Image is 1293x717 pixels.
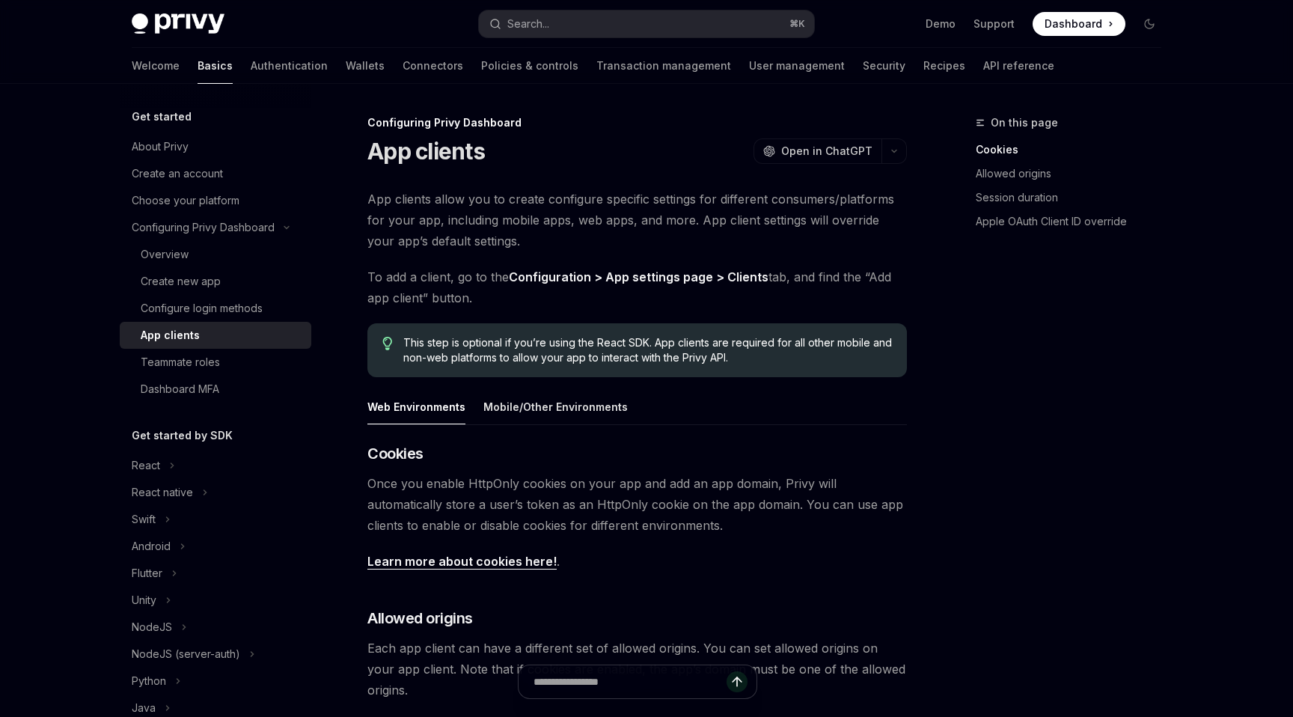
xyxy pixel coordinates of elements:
a: Authentication [251,48,328,84]
a: Policies & controls [481,48,578,84]
a: Apple OAuth Client ID override [976,210,1173,234]
h1: App clients [367,138,485,165]
a: Support [973,16,1015,31]
div: Flutter [132,564,162,582]
a: App clients [120,322,311,349]
div: React [132,457,160,475]
div: Python [132,672,166,690]
span: Once you enable HttpOnly cookies on your app and add an app domain, Privy will automatically stor... [367,473,907,536]
button: Mobile/Other Environments [483,389,628,424]
div: NodeJS (server-auth) [132,645,240,663]
a: About Privy [120,133,311,160]
a: Basics [198,48,233,84]
a: Configuration > App settings page > Clients [509,269,768,285]
a: Allowed origins [976,162,1173,186]
div: About Privy [132,138,189,156]
div: Swift [132,510,156,528]
a: Teammate roles [120,349,311,376]
span: ⌘ K [789,18,805,30]
div: Java [132,699,156,717]
div: NodeJS [132,618,172,636]
div: Configuring Privy Dashboard [367,115,907,130]
span: On this page [991,114,1058,132]
a: Demo [926,16,956,31]
a: Session duration [976,186,1173,210]
svg: Tip [382,337,393,350]
a: Configure login methods [120,295,311,322]
span: App clients allow you to create configure specific settings for different consumers/platforms for... [367,189,907,251]
div: Overview [141,245,189,263]
a: Security [863,48,905,84]
a: API reference [983,48,1054,84]
button: Send message [727,671,748,692]
div: Choose your platform [132,192,239,210]
div: Configure login methods [141,299,263,317]
div: Unity [132,591,156,609]
span: To add a client, go to the tab, and find the “Add app client” button. [367,266,907,308]
img: dark logo [132,13,224,34]
div: Dashboard MFA [141,380,219,398]
a: Choose your platform [120,187,311,214]
a: Connectors [403,48,463,84]
a: Learn more about cookies here! [367,554,557,570]
a: Dashboard MFA [120,376,311,403]
span: Open in ChatGPT [781,144,872,159]
h5: Get started [132,108,192,126]
a: Welcome [132,48,180,84]
a: Wallets [346,48,385,84]
a: Overview [120,241,311,268]
span: . [367,551,907,572]
div: Search... [507,15,549,33]
button: Open in ChatGPT [754,138,881,164]
a: Dashboard [1033,12,1125,36]
span: Each app client can have a different set of allowed origins. You can set allowed origins on your ... [367,638,907,701]
div: Configuring Privy Dashboard [132,219,275,237]
div: Create new app [141,272,221,290]
a: Create an account [120,160,311,187]
button: Web Environments [367,389,465,424]
div: React native [132,483,193,501]
h5: Get started by SDK [132,427,233,445]
a: User management [749,48,845,84]
div: Create an account [132,165,223,183]
div: Teammate roles [141,353,220,371]
a: Create new app [120,268,311,295]
a: Transaction management [596,48,731,84]
span: Cookies [367,443,424,464]
div: App clients [141,326,200,344]
span: Allowed origins [367,608,473,629]
button: Search...⌘K [479,10,814,37]
a: Cookies [976,138,1173,162]
div: Android [132,537,171,555]
span: Dashboard [1045,16,1102,31]
a: Recipes [923,48,965,84]
span: This step is optional if you’re using the React SDK. App clients are required for all other mobil... [403,335,892,365]
button: Toggle dark mode [1137,12,1161,36]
